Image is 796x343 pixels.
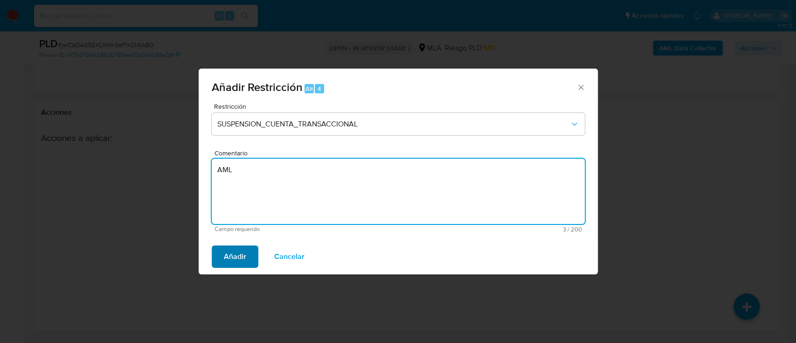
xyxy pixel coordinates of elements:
span: Campo requerido [215,226,398,232]
button: Añadir [212,245,258,268]
span: Restricción [214,103,587,110]
span: Cancelar [274,246,305,267]
span: Máximo 200 caracteres [398,226,582,232]
button: Cancelar [262,245,317,268]
button: Cerrar ventana [576,83,585,91]
span: SUSPENSION_CUENTA_TRANSACCIONAL [217,119,570,129]
span: Comentario [215,150,588,157]
span: Alt [305,84,313,93]
textarea: AML [212,159,585,224]
span: Añadir [224,246,246,267]
button: Restriction [212,113,585,135]
span: Añadir Restricción [212,79,303,95]
span: 4 [318,84,321,93]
